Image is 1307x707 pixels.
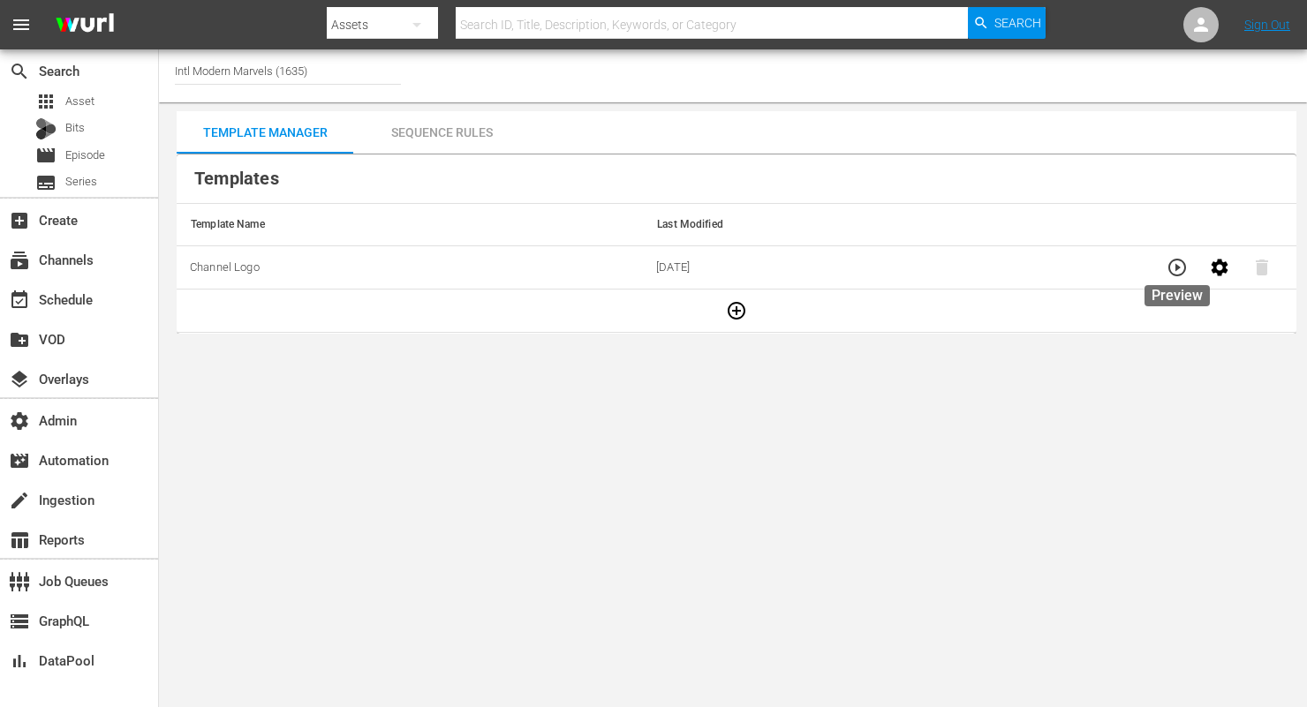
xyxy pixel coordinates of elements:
[9,369,30,390] span: Overlays
[9,290,30,311] span: Schedule
[65,119,85,137] span: Bits
[35,118,57,139] div: Bits
[65,93,94,110] span: Asset
[177,204,643,246] th: Template Name
[9,571,30,592] span: Job Queues
[42,4,127,46] img: ans4CAIJ8jUAAAAAAAAAAAAAAAAAAAAAAAAgQb4GAAAAAAAAAAAAAAAAAAAAAAAAJMjXAAAAAAAAAAAAAAAAAAAAAAAAgAT5G...
[65,173,97,191] span: Series
[9,530,30,551] span: Reports
[994,7,1041,39] span: Search
[9,250,30,271] span: Channels
[643,204,1296,246] th: Last Modified
[9,329,30,350] span: VOD
[968,7,1046,39] button: Search
[9,490,30,511] span: Ingestion
[9,210,30,231] span: Create
[35,91,57,112] span: Asset
[1198,259,1241,273] span: Edit
[35,145,57,166] span: Episode
[656,260,690,274] span: 01/30/2024 06:59:33 -08:00
[9,61,30,82] span: Search
[715,303,758,316] span: Add New
[35,172,57,193] span: Series
[177,111,353,154] button: Template Manager
[9,410,30,432] span: Admin
[353,111,530,154] button: Sequence Rules
[1244,18,1290,32] a: Sign Out
[9,651,30,672] span: DataPool
[9,611,30,632] span: GraphQL
[190,260,260,274] span: Channel Logo
[177,154,1296,204] th: Templates
[65,147,105,164] span: Episode
[9,450,30,471] span: Automation
[11,14,32,35] span: menu
[1241,259,1283,273] span: Can't delete template because it's used in 1 rule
